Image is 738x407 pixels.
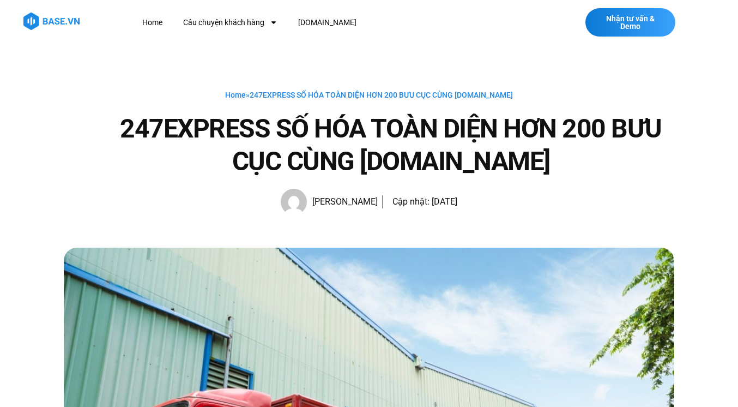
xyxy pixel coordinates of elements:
a: Home [134,13,171,33]
span: [PERSON_NAME] [307,194,378,210]
span: » [225,91,513,99]
a: [DOMAIN_NAME] [290,13,365,33]
a: Câu chuyện khách hàng [175,13,286,33]
a: Picture of Hạnh Hoàng [PERSON_NAME] [281,189,378,215]
h1: 247EXPRESS SỐ HÓA TOÀN DIỆN HƠN 200 BƯU CỤC CÙNG [DOMAIN_NAME] [107,112,674,178]
span: Nhận tư vấn & Demo [596,15,664,30]
span: 247EXPRESS SỐ HÓA TOÀN DIỆN HƠN 200 BƯU CỤC CÙNG [DOMAIN_NAME] [250,91,513,99]
img: Picture of Hạnh Hoàng [281,189,307,215]
nav: Menu [134,13,527,33]
span: Cập nhật: [392,196,430,207]
a: Nhận tư vấn & Demo [585,8,675,37]
a: Home [225,91,246,99]
time: [DATE] [432,196,457,207]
